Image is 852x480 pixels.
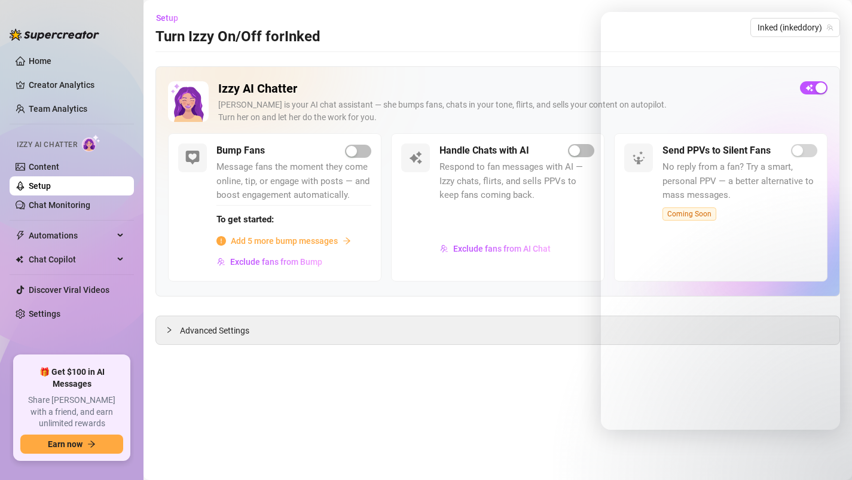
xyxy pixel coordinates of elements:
img: logo-BBDzfeDw.svg [10,29,99,41]
a: Team Analytics [29,104,87,114]
img: svg%3e [185,151,200,165]
span: 🎁 Get $100 in AI Messages [20,366,123,390]
h2: Izzy AI Chatter [218,81,790,96]
span: arrow-right [87,440,96,448]
img: svg%3e [217,258,225,266]
span: Message fans the moment they come online, tip, or engage with posts — and boost engagement automa... [216,160,371,203]
span: Earn now [48,439,83,449]
span: Share [PERSON_NAME] with a friend, and earn unlimited rewards [20,395,123,430]
span: collapsed [166,326,173,334]
img: Chat Copilot [16,255,23,264]
h3: Turn Izzy On/Off for Inked [155,27,320,47]
div: collapsed [166,323,180,337]
span: Advanced Settings [180,324,249,337]
span: Setup [156,13,178,23]
span: arrow-right [343,237,351,245]
a: Creator Analytics [29,75,124,94]
a: Discover Viral Videos [29,285,109,295]
span: Respond to fan messages with AI — Izzy chats, flirts, and sells PPVs to keep fans coming back. [439,160,594,203]
a: Settings [29,309,60,319]
img: AI Chatter [82,134,100,152]
span: Exclude fans from AI Chat [453,244,551,253]
h5: Handle Chats with AI [439,143,529,158]
span: Exclude fans from Bump [230,257,322,267]
span: Izzy AI Chatter [17,139,77,151]
img: svg%3e [440,244,448,253]
span: Automations [29,226,114,245]
span: Chat Copilot [29,250,114,269]
span: thunderbolt [16,231,25,240]
strong: To get started: [216,214,274,225]
img: svg%3e [408,151,423,165]
a: Home [29,56,51,66]
iframe: Intercom live chat [601,12,840,430]
div: [PERSON_NAME] is your AI chat assistant — she bumps fans, chats in your tone, flirts, and sells y... [218,99,790,124]
a: Content [29,162,59,172]
button: Setup [155,8,188,27]
button: Exclude fans from Bump [216,252,323,271]
span: info-circle [216,236,226,246]
a: Chat Monitoring [29,200,90,210]
iframe: Intercom live chat [811,439,840,468]
h5: Bump Fans [216,143,265,158]
a: Setup [29,181,51,191]
span: Add 5 more bump messages [231,234,338,247]
button: Exclude fans from AI Chat [439,239,551,258]
img: Izzy AI Chatter [168,81,209,122]
button: Earn nowarrow-right [20,435,123,454]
